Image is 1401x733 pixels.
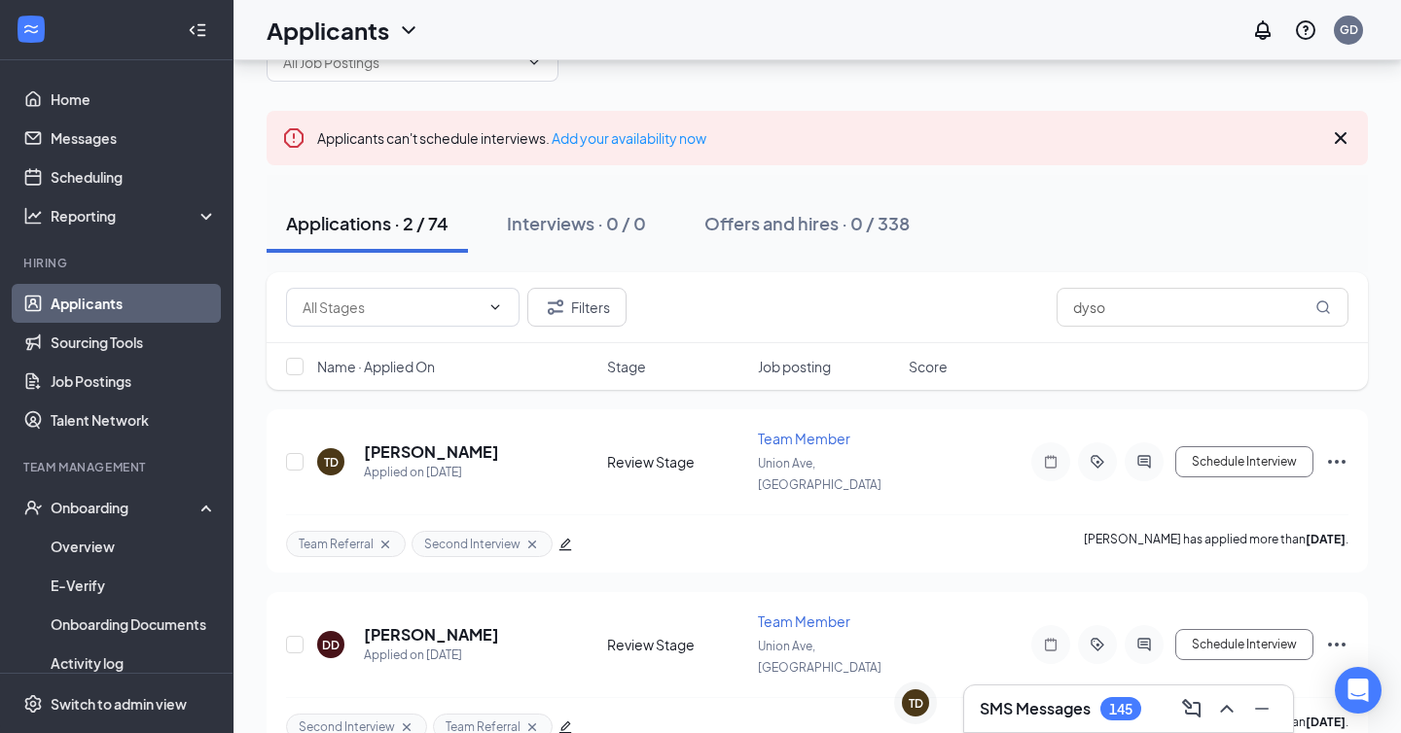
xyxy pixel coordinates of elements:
p: [PERSON_NAME] has applied more than . [1084,531,1348,557]
a: Add your availability now [552,129,706,147]
a: Sourcing Tools [51,323,217,362]
svg: ActiveChat [1132,454,1156,470]
h5: [PERSON_NAME] [364,624,499,646]
div: Applications · 2 / 74 [286,211,449,235]
div: Applied on [DATE] [364,463,499,482]
input: All Stages [303,297,480,318]
svg: Analysis [23,206,43,226]
input: All Job Postings [283,52,519,73]
span: Second Interview [424,536,521,552]
svg: Minimize [1250,697,1274,720]
svg: ActiveTag [1086,637,1109,652]
a: Home [51,80,217,119]
b: [DATE] [1306,715,1346,729]
span: Stage [607,357,646,376]
svg: Notifications [1251,18,1275,42]
svg: Note [1039,454,1062,470]
span: Union Ave, [GEOGRAPHIC_DATA] [758,456,881,492]
div: TD [909,695,923,712]
span: Applicants can't schedule interviews. [317,129,706,147]
svg: Collapse [188,20,207,40]
span: Team Member [758,430,850,447]
button: ChevronUp [1211,693,1242,724]
svg: Cross [1329,126,1352,150]
svg: ChevronDown [526,54,542,70]
div: Applied on [DATE] [364,646,499,665]
div: 145 [1109,701,1132,717]
svg: ChevronDown [397,18,420,42]
div: Onboarding [51,498,200,517]
div: GD [1340,21,1358,38]
svg: Ellipses [1325,450,1348,473]
a: Scheduling [51,157,217,196]
svg: UserCheck [23,498,43,517]
svg: Ellipses [1325,633,1348,656]
a: Activity log [51,644,217,682]
svg: Filter [544,296,567,319]
svg: MagnifyingGlass [1315,299,1331,315]
div: Interviews · 0 / 0 [507,211,646,235]
span: edit [558,538,572,551]
svg: Note [1039,637,1062,652]
a: Onboarding Documents [51,605,217,644]
svg: ComposeMessage [1180,697,1203,720]
span: Team Referral [299,536,374,552]
svg: ActiveTag [1086,454,1109,470]
div: Open Intercom Messenger [1335,667,1382,714]
a: E-Verify [51,566,217,605]
a: Applicants [51,284,217,323]
a: Messages [51,119,217,157]
div: Review Stage [607,635,746,654]
svg: ChevronUp [1215,697,1239,720]
h3: SMS Messages [980,698,1091,719]
div: Reporting [51,206,218,226]
div: Team Management [23,459,213,475]
span: Name · Applied On [317,357,435,376]
div: Offers and hires · 0 / 338 [704,211,910,235]
button: Schedule Interview [1175,629,1313,660]
button: Schedule Interview [1175,446,1313,477]
a: Overview [51,527,217,566]
div: Switch to admin view [51,694,187,714]
button: Filter Filters [527,288,627,327]
button: ComposeMessage [1176,693,1207,724]
svg: QuestionInfo [1294,18,1317,42]
div: DD [322,637,340,653]
span: Score [909,357,948,376]
div: Hiring [23,255,213,271]
span: Job posting [758,357,831,376]
svg: Cross [377,537,393,552]
span: Team Member [758,612,850,630]
input: Search in applications [1057,288,1348,327]
b: [DATE] [1306,532,1346,546]
svg: Settings [23,694,43,714]
svg: Error [282,126,305,150]
span: Union Ave, [GEOGRAPHIC_DATA] [758,639,881,675]
div: Review Stage [607,452,746,471]
h1: Applicants [267,14,389,47]
svg: WorkstreamLogo [21,19,41,39]
svg: ActiveChat [1132,637,1156,652]
button: Minimize [1246,693,1277,724]
a: Talent Network [51,401,217,439]
a: Job Postings [51,362,217,401]
svg: Cross [524,537,540,552]
div: TD [324,454,339,471]
h5: [PERSON_NAME] [364,441,499,463]
svg: ChevronDown [487,299,503,315]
